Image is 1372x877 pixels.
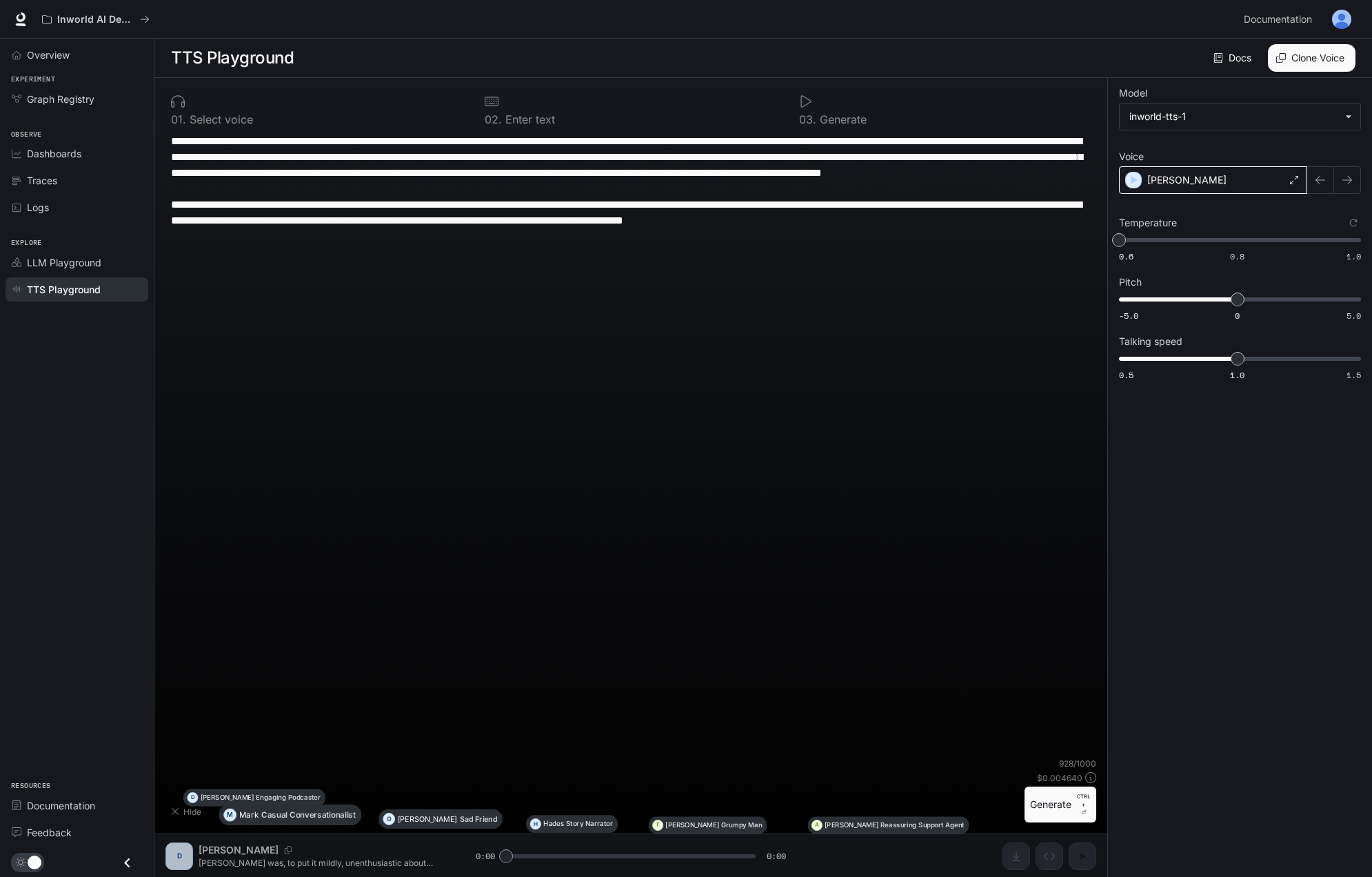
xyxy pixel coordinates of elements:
button: A[PERSON_NAME]Reassuring Support Agent [807,816,969,834]
span: Dark mode toggle [28,854,41,869]
button: Clone Voice [1268,44,1355,72]
span: 1.0 [1346,250,1361,262]
span: Traces [27,173,57,188]
p: Story Narrator [566,820,613,827]
button: D[PERSON_NAME]Engaging Podcaster [183,789,325,807]
button: O[PERSON_NAME]Sad Friend [379,809,503,829]
a: Dashboards [6,141,148,166]
button: HHadesStory Narrator [526,815,618,833]
div: T [653,816,663,834]
p: Enter text [502,114,555,125]
a: Logs [6,195,148,219]
div: H [530,815,541,833]
span: 5.0 [1346,310,1361,322]
a: Traces [6,168,148,193]
button: MMarkCasual Conversationalist [219,805,362,825]
button: All workspaces [36,6,156,33]
span: -5.0 [1119,310,1138,322]
a: LLM Playground [6,250,148,275]
span: TTS Playground [27,282,101,297]
button: T[PERSON_NAME]Grumpy Man [649,816,767,834]
p: ⏎ [1077,792,1091,817]
span: Documentation [27,798,95,813]
span: Logs [27,200,49,215]
a: Graph Registry [6,87,148,111]
p: 0 1 . [171,114,186,125]
p: Talking speed [1119,337,1182,346]
p: Casual Conversationalist [261,811,356,818]
span: Feedback [27,825,72,840]
span: Documentation [1244,11,1312,28]
p: Generate [816,114,867,125]
a: Overview [6,43,148,67]
p: [PERSON_NAME] [201,794,254,801]
p: [PERSON_NAME] [1147,173,1227,187]
p: Sad Friend [460,816,497,823]
button: User avatar [1328,6,1355,33]
span: LLM Playground [27,255,101,270]
div: inworld-tts-1 [1129,110,1338,124]
button: Hide [165,800,210,822]
p: Voice [1119,152,1144,161]
div: inworld-tts-1 [1120,104,1360,130]
a: Feedback [6,820,148,845]
a: Documentation [6,794,148,818]
div: M [224,805,236,825]
a: Documentation [1238,6,1322,33]
p: Pitch [1119,277,1142,287]
button: Reset to default [1346,215,1361,230]
div: O [383,809,394,829]
span: Graph Registry [27,92,94,106]
p: [PERSON_NAME] [398,816,457,823]
p: 928 / 1000 [1059,758,1096,769]
p: Reassuring Support Agent [880,822,965,829]
span: 0.6 [1119,250,1133,262]
p: Temperature [1119,218,1177,228]
p: 0 2 . [485,114,502,125]
p: [PERSON_NAME] [825,822,878,829]
p: Hades [543,820,563,827]
img: User avatar [1332,10,1351,29]
span: 0.5 [1119,369,1133,381]
p: [PERSON_NAME] [665,822,719,829]
a: TTS Playground [6,277,148,302]
span: 0 [1235,310,1240,322]
div: A [812,816,822,834]
p: 0 3 . [799,114,816,125]
span: 1.5 [1346,369,1361,381]
span: 0.8 [1230,250,1244,262]
p: Inworld AI Demos [57,14,134,26]
h1: TTS Playground [171,44,294,72]
span: 1.0 [1230,369,1244,381]
button: Close drawer [112,849,143,877]
p: CTRL + [1077,792,1091,809]
div: D [188,789,197,807]
p: Mark [239,811,259,818]
a: Docs [1211,44,1257,72]
p: Engaging Podcaster [256,794,321,801]
button: GenerateCTRL +⏎ [1025,787,1097,822]
p: $ 0.004640 [1037,772,1082,784]
p: Model [1119,88,1147,98]
p: Grumpy Man [721,822,762,829]
span: Dashboards [27,146,81,161]
p: Select voice [186,114,253,125]
span: Overview [27,48,70,62]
